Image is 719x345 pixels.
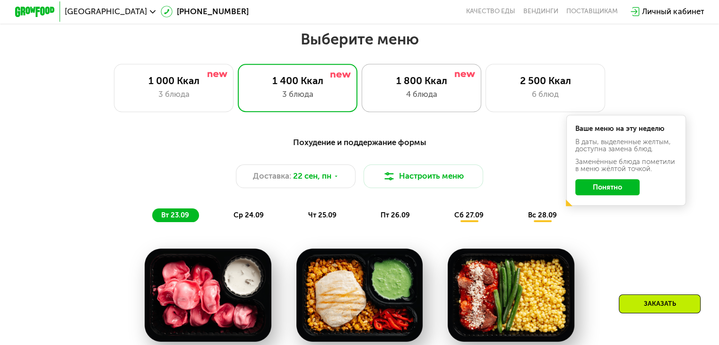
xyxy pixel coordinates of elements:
[234,211,264,219] span: ср 24.09
[566,8,618,16] div: поставщикам
[466,8,515,16] a: Качество еды
[619,294,701,313] div: Заказать
[454,211,484,219] span: сб 27.09
[161,211,189,219] span: вт 23.09
[65,8,147,16] span: [GEOGRAPHIC_DATA]
[124,88,223,100] div: 3 блюда
[372,75,471,86] div: 1 800 Ккал
[248,75,347,86] div: 1 400 Ккал
[293,170,331,182] span: 22 сен, пн
[124,75,223,86] div: 1 000 Ккал
[381,211,410,219] span: пт 26.09
[64,136,655,148] div: Похудение и поддержание формы
[528,211,557,219] span: вс 28.09
[496,88,595,100] div: 6 блюд
[253,170,291,182] span: Доставка:
[161,6,249,17] a: [PHONE_NUMBER]
[496,75,595,86] div: 2 500 Ккал
[372,88,471,100] div: 4 блюда
[575,179,640,195] button: Понятно
[642,6,704,17] div: Личный кабинет
[575,158,677,172] div: Заменённые блюда пометили в меню жёлтой точкой.
[575,125,677,132] div: Ваше меню на эту неделю
[32,30,687,49] h2: Выберите меню
[248,88,347,100] div: 3 блюда
[575,138,677,153] div: В даты, выделенные желтым, доступна замена блюд.
[364,164,484,189] button: Настроить меню
[523,8,558,16] a: Вендинги
[308,211,337,219] span: чт 25.09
